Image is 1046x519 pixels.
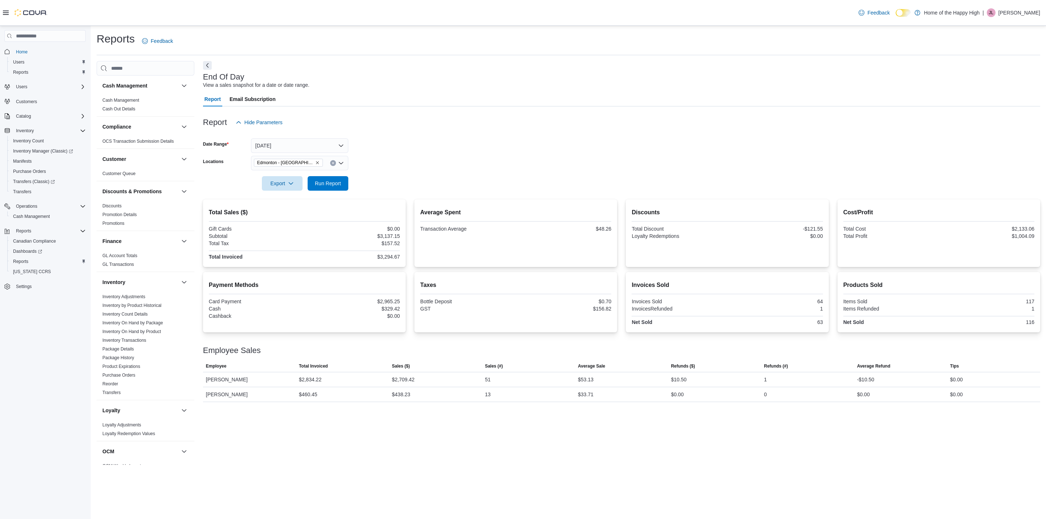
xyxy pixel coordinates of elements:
div: Cash Management [97,96,194,116]
a: Transfers (Classic) [10,177,58,186]
a: OCS Transaction Submission Details [102,139,174,144]
span: Inventory Count [13,138,44,144]
button: Finance [102,238,178,245]
span: Users [13,59,24,65]
span: Purchase Orders [102,372,135,378]
span: Export [266,176,298,191]
h2: Discounts [632,208,823,217]
div: $3,294.67 [306,254,400,260]
div: Joseph Loutitt [987,8,996,17]
div: Total Discount [632,226,726,232]
button: Customer [102,155,178,163]
a: Transfers (Classic) [7,177,89,187]
a: Manifests [10,157,35,166]
h2: Invoices Sold [632,281,823,289]
a: Reports [10,68,31,77]
div: $0.00 [306,313,400,319]
div: Invoices Sold [632,299,726,304]
div: 0 [764,390,767,399]
a: Transfers [102,390,121,395]
span: Catalog [13,112,86,121]
div: Items Refunded [843,306,937,312]
span: Inventory by Product Historical [102,303,162,308]
div: Discounts & Promotions [97,202,194,231]
span: Feedback [151,37,173,45]
span: Inventory [13,126,86,135]
span: Sales ($) [392,363,410,369]
span: Reports [10,257,86,266]
button: OCM [102,448,178,455]
div: GST [420,306,514,312]
h3: Employee Sales [203,346,261,355]
h2: Cost/Profit [843,208,1034,217]
button: Inventory [102,279,178,286]
span: Inventory Count Details [102,311,148,317]
span: Inventory Count [10,137,86,145]
span: Inventory Manager (Classic) [13,148,73,154]
button: Manifests [7,156,89,166]
span: Customers [13,97,86,106]
button: Run Report [308,176,348,191]
div: Compliance [97,137,194,149]
button: Catalog [1,111,89,121]
h3: OCM [102,448,114,455]
div: $2,965.25 [306,299,400,304]
p: [PERSON_NAME] [998,8,1040,17]
a: Inventory Transactions [102,338,146,343]
a: Inventory Adjustments [102,294,145,299]
button: Catalog [13,112,34,121]
span: Dashboards [10,247,86,256]
a: Customer Queue [102,171,135,176]
button: Reports [1,226,89,236]
a: Settings [13,282,35,291]
div: $157.52 [306,240,400,246]
div: $0.00 [671,390,684,399]
button: Inventory Count [7,136,89,146]
span: Cash Management [13,214,50,219]
button: Cash Management [7,211,89,222]
div: Subtotal [209,233,303,239]
button: Inventory [1,126,89,136]
span: Settings [13,282,86,291]
span: Canadian Compliance [10,237,86,246]
span: Cash Out Details [102,106,135,112]
button: Inventory [13,126,37,135]
span: Promotion Details [102,212,137,218]
div: $2,133.06 [940,226,1034,232]
span: Transfers (Classic) [13,179,55,185]
h3: Cash Management [102,82,147,89]
button: Customers [1,96,89,107]
button: [DATE] [251,138,348,153]
span: Reports [13,227,86,235]
span: Manifests [13,158,32,164]
h2: Total Sales ($) [209,208,400,217]
div: 117 [940,299,1034,304]
span: Purchase Orders [10,167,86,176]
div: $329.42 [306,306,400,312]
a: Loyalty Redemption Values [102,431,155,436]
div: Gift Cards [209,226,303,232]
a: Canadian Compliance [10,237,59,246]
div: Cashback [209,313,303,319]
div: 1 [729,306,823,312]
a: Feedback [139,34,176,48]
div: $0.70 [517,299,611,304]
button: Customer [180,155,188,163]
button: Compliance [180,122,188,131]
span: Cash Management [102,97,139,103]
div: View a sales snapshot for a date or date range. [203,81,309,89]
span: Loyalty Adjustments [102,422,141,428]
div: $10.50 [671,375,686,384]
span: [US_STATE] CCRS [13,269,51,275]
input: Dark Mode [896,9,911,17]
div: 116 [940,319,1034,325]
button: Loyalty [102,407,178,414]
span: Home [16,49,28,55]
div: 13 [485,390,491,399]
span: Operations [16,203,37,209]
a: OCM Weekly Inventory [102,463,147,469]
div: 1 [940,306,1034,312]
